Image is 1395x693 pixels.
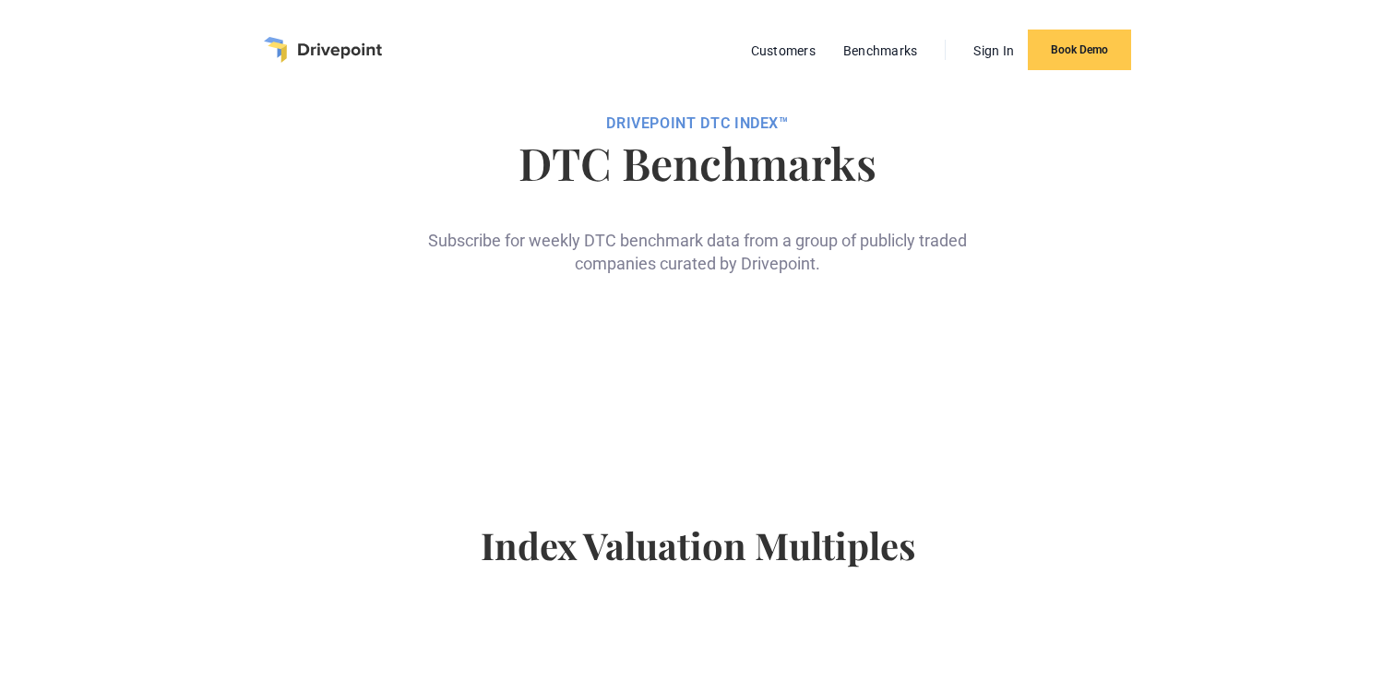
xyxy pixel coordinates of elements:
[964,39,1023,63] a: Sign In
[834,39,927,63] a: Benchmarks
[301,140,1093,185] h1: DTC Benchmarks
[421,199,974,275] div: Subscribe for weekly DTC benchmark data from a group of publicly traded companies curated by Driv...
[742,39,825,63] a: Customers
[1028,30,1131,70] a: Book Demo
[264,37,382,63] a: home
[301,523,1093,597] h4: Index Valuation Multiples
[450,305,946,449] iframe: Form 0
[301,114,1093,133] div: DRIVEPOiNT DTC Index™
